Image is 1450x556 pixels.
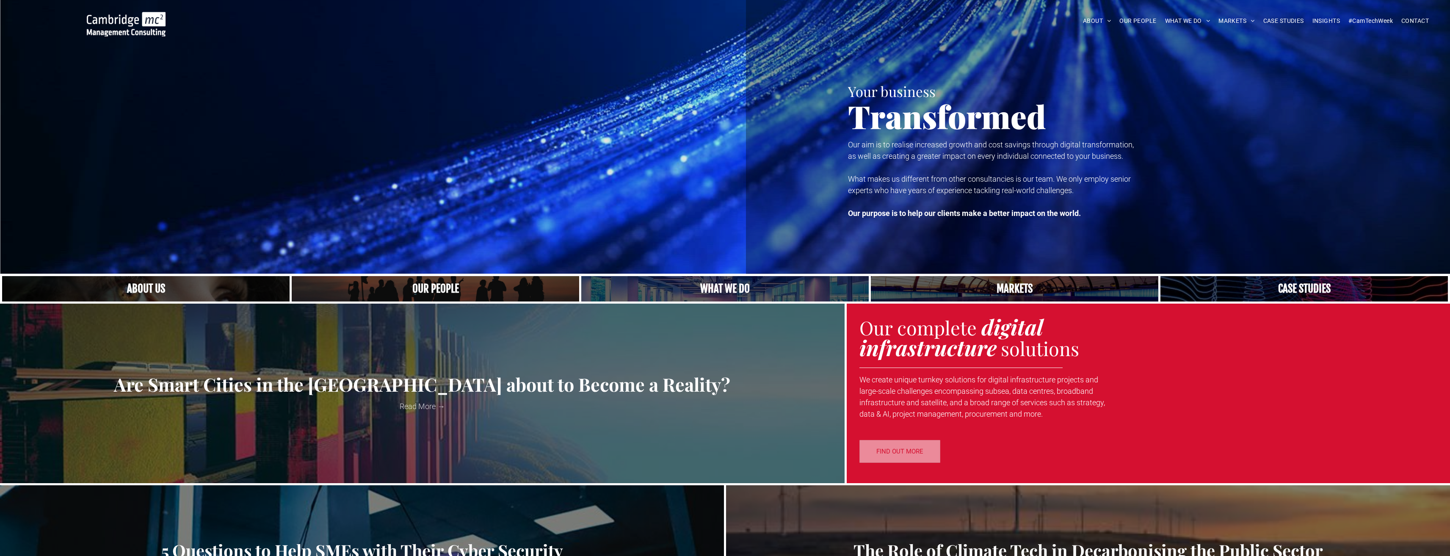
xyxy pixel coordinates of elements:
a: OUR PEOPLE [1115,14,1160,28]
a: Are Smart Cities in the [GEOGRAPHIC_DATA] about to Become a Reality? [6,374,838,394]
img: Cambridge MC Logo, digital transformation [87,12,166,36]
span: solutions [1001,335,1079,361]
a: WHAT WE DO [1161,14,1215,28]
a: A crowd in silhouette at sunset, on a rise or lookout point [292,276,579,302]
a: Read More → [6,401,838,412]
span: Our complete [859,315,977,340]
a: FIND OUT MORE [859,440,940,463]
span: Our aim is to realise increased growth and cost savings through digital transformation, as well a... [848,140,1134,160]
a: ABOUT [1079,14,1116,28]
span: What makes us different from other consultancies is our team. We only employ senior experts who h... [848,174,1131,195]
a: #CamTechWeek [1344,14,1397,28]
strong: Our purpose is to help our clients make a better impact on the world. [848,209,1081,218]
span: Your business [848,82,936,100]
a: A yoga teacher lifting his whole body off the ground in the peacock pose [581,276,869,302]
a: INSIGHTS [1308,14,1344,28]
a: CASE STUDIES [1259,14,1308,28]
strong: infrastructure [859,333,997,362]
a: Your Business Transformed | Cambridge Management Consulting [87,13,166,22]
span: We create unique turnkey solutions for digital infrastructure projects and large-scale challenges... [859,375,1105,418]
span: Transformed [848,95,1046,137]
a: Close up of woman's face, centered on her eyes [2,276,290,302]
a: Case Studies | Cambridge Management Consulting > Case Studies [1160,276,1448,302]
strong: digital [981,313,1043,341]
a: MARKETS [1214,14,1259,28]
span: FIND OUT MORE [876,441,923,462]
a: Telecoms | Decades of Experience Across Multiple Industries & Regions [871,276,1158,302]
a: CONTACT [1397,14,1433,28]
